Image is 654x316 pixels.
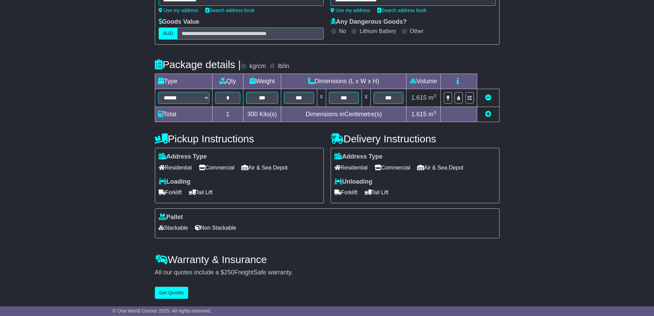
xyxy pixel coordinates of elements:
[248,111,258,118] span: 300
[428,111,436,118] span: m
[317,89,326,107] td: x
[410,28,424,34] label: Other
[334,153,383,161] label: Address Type
[334,187,358,198] span: Forklift
[411,111,427,118] span: 1.615
[485,111,491,118] a: Add new item
[377,8,427,13] a: Search address book
[159,178,191,186] label: Loading
[212,107,243,122] td: 1
[159,18,199,26] label: Goods Value
[331,18,407,26] label: Any Dangerous Goods?
[375,162,410,173] span: Commercial
[434,93,436,98] sup: 3
[485,94,491,101] a: Remove this item
[334,162,368,173] span: Residential
[212,74,243,89] td: Qty
[159,153,207,161] label: Address Type
[359,28,396,34] label: Lithium Battery
[243,107,281,122] td: Kilo(s)
[334,178,372,186] label: Unloading
[434,110,436,115] sup: 3
[243,74,281,89] td: Weight
[155,133,324,144] h4: Pickup Instructions
[331,8,370,13] a: Use my address
[417,162,463,173] span: Air & Sea Depot
[155,287,188,299] button: Get Quotes
[155,269,500,276] div: All our quotes include a $ FreightSafe warranty.
[159,8,198,13] a: Use my address
[281,107,406,122] td: Dimensions in Centimetre(s)
[159,162,192,173] span: Residential
[365,187,389,198] span: Tail Lift
[195,222,236,233] span: Non Stackable
[411,94,427,101] span: 1.615
[159,187,182,198] span: Forklift
[362,89,370,107] td: x
[224,269,234,276] span: 250
[406,74,441,89] td: Volume
[205,8,255,13] a: Search address book
[155,254,500,265] h4: Warranty & Insurance
[428,94,436,101] span: m
[113,308,212,314] span: © One World Courier 2025. All rights reserved.
[155,74,212,89] td: Type
[155,59,241,70] h4: Package details |
[159,28,178,40] label: AUD
[155,107,212,122] td: Total
[339,28,346,34] label: No
[241,162,288,173] span: Air & Sea Depot
[189,187,213,198] span: Tail Lift
[278,63,289,70] label: lb/in
[249,63,266,70] label: kg/cm
[199,162,234,173] span: Commercial
[281,74,406,89] td: Dimensions (L x W x H)
[159,214,183,221] label: Pallet
[331,133,500,144] h4: Delivery Instructions
[159,222,188,233] span: Stackable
